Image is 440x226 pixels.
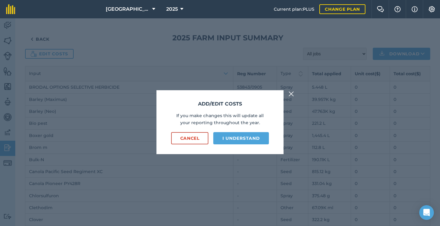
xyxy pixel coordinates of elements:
[419,205,434,220] div: Open Intercom Messenger
[428,6,435,12] img: A cog icon
[412,6,418,13] img: svg+xml;base64,PHN2ZyB4bWxucz0iaHR0cDovL3d3dy53My5vcmcvMjAwMC9zdmciIHdpZHRoPSIxNyIgaGVpZ2h0PSIxNy...
[377,6,384,12] img: Two speech bubbles overlapping with the left bubble in the forefront
[213,132,269,144] button: I understand
[166,6,178,13] span: 2025
[171,100,269,108] h3: Add/edit costs
[394,6,401,12] img: A question mark icon
[171,112,269,126] p: If you make changes this will update all your reporting throughout the year.
[319,4,365,14] a: Change plan
[6,4,15,14] img: fieldmargin Logo
[288,90,294,98] img: svg+xml;base64,PHN2ZyB4bWxucz0iaHR0cDovL3d3dy53My5vcmcvMjAwMC9zdmciIHdpZHRoPSIyMiIgaGVpZ2h0PSIzMC...
[106,6,150,13] span: [GEOGRAPHIC_DATA]
[274,6,314,13] span: Current plan : PLUS
[171,132,208,144] button: Cancel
